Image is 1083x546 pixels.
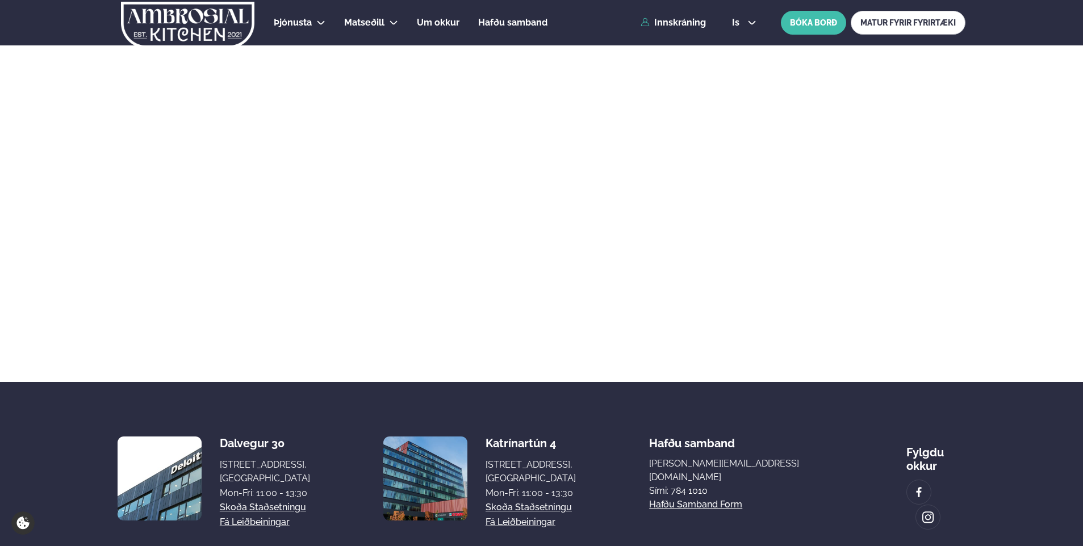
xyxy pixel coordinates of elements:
[220,501,306,514] a: Skoða staðsetningu
[417,17,459,28] span: Um okkur
[916,505,940,529] a: image alt
[486,436,576,450] div: Katrínartún 4
[478,16,547,30] a: Hafðu samband
[486,458,576,485] div: [STREET_ADDRESS], [GEOGRAPHIC_DATA]
[11,511,35,535] a: Cookie settings
[913,486,925,499] img: image alt
[641,18,706,28] a: Innskráning
[906,436,965,473] div: Fylgdu okkur
[383,436,467,520] img: image alt
[907,480,931,504] a: image alt
[781,11,846,35] button: BÓKA BORÐ
[120,2,256,48] img: logo
[344,16,384,30] a: Matseðill
[649,498,742,511] a: Hafðu samband form
[723,18,766,27] button: is
[486,486,576,500] div: Mon-Fri: 11:00 - 13:30
[732,18,743,27] span: is
[649,484,833,498] p: Sími: 784 1010
[851,11,965,35] a: MATUR FYRIR FYRIRTÆKI
[922,511,934,524] img: image alt
[220,515,290,529] a: Fá leiðbeiningar
[118,436,202,520] img: image alt
[220,458,310,485] div: [STREET_ADDRESS], [GEOGRAPHIC_DATA]
[649,457,833,484] a: [PERSON_NAME][EMAIL_ADDRESS][DOMAIN_NAME]
[220,486,310,500] div: Mon-Fri: 11:00 - 13:30
[220,436,310,450] div: Dalvegur 30
[649,427,735,450] span: Hafðu samband
[274,16,312,30] a: Þjónusta
[486,501,572,514] a: Skoða staðsetningu
[478,17,547,28] span: Hafðu samband
[344,17,384,28] span: Matseðill
[274,17,312,28] span: Þjónusta
[486,515,555,529] a: Fá leiðbeiningar
[417,16,459,30] a: Um okkur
